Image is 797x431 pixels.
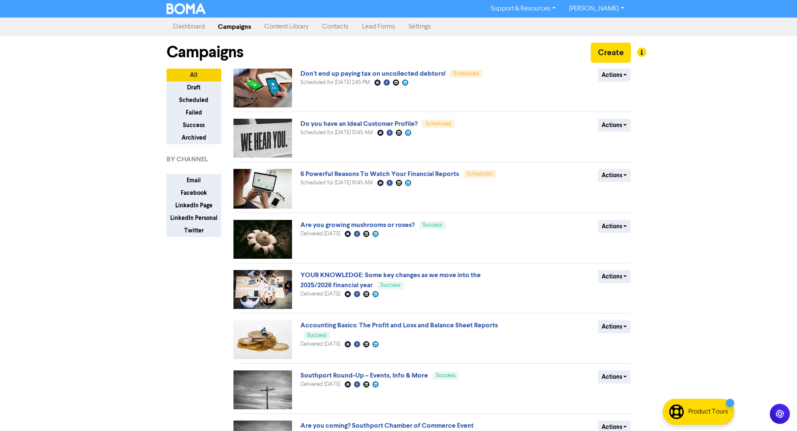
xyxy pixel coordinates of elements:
[562,2,630,15] a: [PERSON_NAME]
[300,170,459,178] a: 6 Powerful Reasons To Watch Your Financial Reports
[233,270,292,309] img: image_1732147503029.jpeg
[233,69,292,107] img: image_1755041856440.jpg
[300,421,474,430] a: Are you coming? Southport Chamber of Commerce Event
[467,171,492,177] span: Scheduled
[167,106,221,119] button: Failed
[484,2,562,15] a: Support & Resources
[167,154,208,164] span: BY CHANNEL
[381,283,400,288] span: Success
[300,221,415,229] a: Are you growing mushrooms or roses?
[300,271,481,289] a: YOUR KNOWLEDGE: Some key changes as we move into the 2025/2026 financial year
[454,71,479,77] span: Scheduled
[300,321,498,329] a: Accounting Basics: The Profit and Loss and Balance Sheet Reports
[425,121,451,127] span: Scheduled
[233,220,292,259] img: image_1755039851781.jpg
[436,373,456,378] span: Success
[598,169,631,182] button: Actions
[167,212,221,224] button: LinkedIn Personal
[598,270,631,283] button: Actions
[598,119,631,132] button: Actions
[167,119,221,132] button: Success
[167,69,221,82] button: All
[167,18,211,35] a: Dashboard
[307,333,327,338] span: Success
[598,370,631,383] button: Actions
[300,231,340,237] span: Delivered [DATE]
[300,371,428,380] a: Southport Round-Up – Events, Info & More
[233,119,292,158] img: image_1755041385923.jpg
[598,220,631,233] button: Actions
[233,320,292,359] img: image_1754466029426.jpg
[598,69,631,82] button: Actions
[300,342,340,347] span: Delivered [DATE]
[167,43,243,62] h1: Campaigns
[591,43,631,63] button: Create
[300,80,370,85] span: Scheduled for [DATE] 2:45 PM
[211,18,258,35] a: Campaigns
[167,224,221,237] button: Twitter
[315,18,355,35] a: Contacts
[300,180,373,186] span: Scheduled for [DATE] 10:45 AM
[167,174,221,187] button: Email
[167,131,221,144] button: Archived
[167,199,221,212] button: LinkedIn Page
[167,186,221,199] button: Facebook
[233,370,292,409] img: image_1752650593031.jpg
[300,291,340,297] span: Delivered [DATE]
[300,69,446,78] a: Don't end up paying tax on uncollected debtors!
[300,382,340,387] span: Delivered [DATE]
[300,130,373,135] span: Scheduled for [DATE] 10:45 AM
[692,341,797,431] iframe: Chat Widget
[167,94,221,107] button: Scheduled
[233,169,292,209] img: image_1755040429832.jpg
[402,18,438,35] a: Settings
[598,320,631,333] button: Actions
[167,3,206,14] img: BOMA Logo
[258,18,315,35] a: Content Library
[423,222,442,228] span: Success
[167,81,221,94] button: Draft
[300,120,418,128] a: Do you have an Ideal Customer Profile?
[355,18,402,35] a: Lead Forms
